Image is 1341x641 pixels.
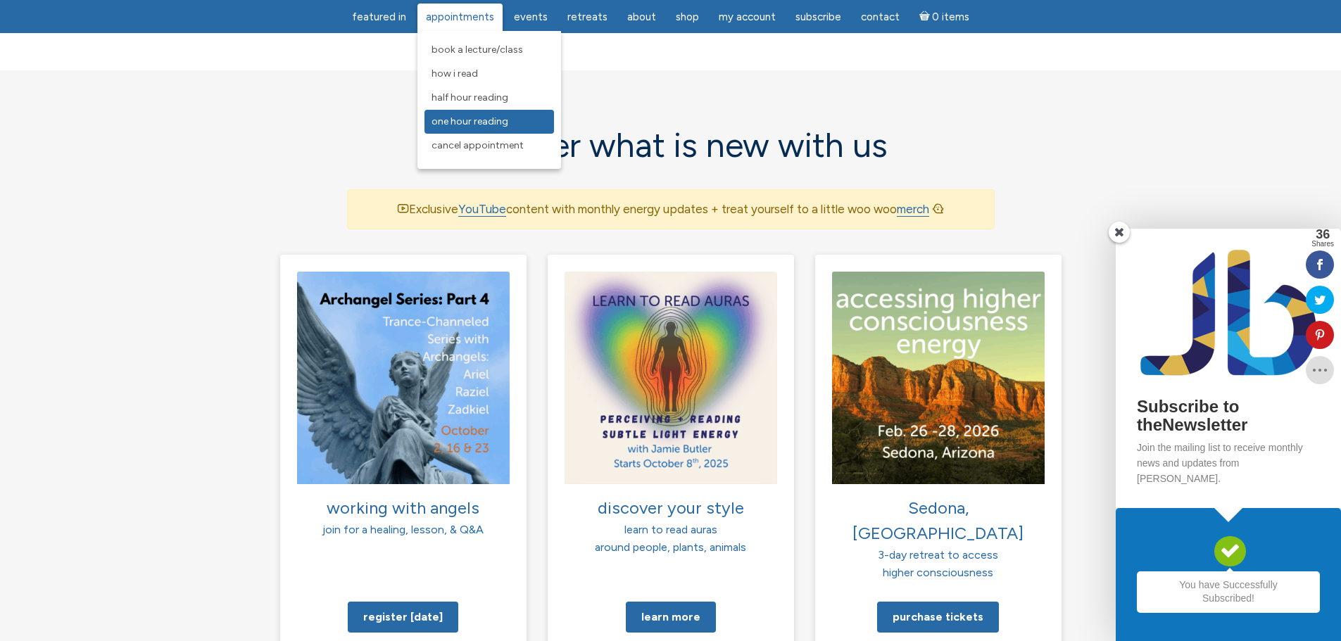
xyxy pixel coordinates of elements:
[426,11,494,23] span: Appointments
[877,602,999,633] a: Purchase tickets
[432,68,478,80] span: How I Read
[1311,228,1334,241] span: 36
[567,11,607,23] span: Retreats
[1137,398,1320,435] h2: Subscribe to theNewsletter
[861,11,900,23] span: Contact
[347,189,995,229] div: Exclusive content with monthly energy updates + treat yourself to a little woo woo
[424,38,554,62] a: Book a Lecture/Class
[626,602,716,633] a: Learn more
[667,4,707,31] a: Shop
[327,497,479,518] span: working with angels
[424,86,554,110] a: Half Hour Reading
[352,11,406,23] span: featured in
[1137,571,1320,613] h2: You have Successfully Subscribed!
[1137,440,1320,487] p: Join the mailing list to receive monthly news and updates from [PERSON_NAME].
[432,115,508,127] span: One Hour Reading
[932,12,969,23] span: 0 items
[676,11,699,23] span: Shop
[878,548,998,561] span: 3-day retreat to access
[795,11,841,23] span: Subscribe
[559,4,616,31] a: Retreats
[595,540,746,554] span: around people, plants, animals
[417,4,503,31] a: Appointments
[322,523,484,536] span: join for a healing, lesson, & Q&A
[919,11,933,23] i: Cart
[344,4,415,31] a: featured in
[710,4,784,31] a: My Account
[852,4,908,31] a: Contact
[458,202,506,217] a: YouTube
[424,62,554,86] a: How I Read
[432,139,524,151] span: Cancel Appointment
[424,134,554,158] a: Cancel Appointment
[432,91,508,103] span: Half Hour Reading
[505,4,556,31] a: Events
[897,202,929,217] a: merch
[1311,241,1334,248] span: Shares
[627,11,656,23] span: About
[432,44,523,56] span: Book a Lecture/Class
[619,4,665,31] a: About
[719,11,776,23] span: My Account
[787,4,850,31] a: Subscribe
[348,602,458,633] a: Register [DATE]
[347,127,995,164] h2: discover what is new with us
[424,110,554,134] a: One Hour Reading
[911,2,978,31] a: Cart0 items
[624,523,717,536] span: learn to read auras
[514,11,548,23] span: Events
[598,497,744,518] span: discover your style
[883,566,993,579] span: higher consciousness
[852,497,1024,543] span: Sedona, [GEOGRAPHIC_DATA]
